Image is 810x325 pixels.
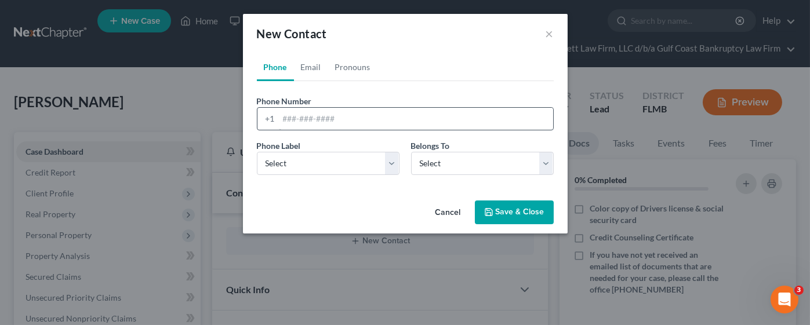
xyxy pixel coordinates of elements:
button: × [546,27,554,41]
div: +1 [257,108,279,130]
a: Email [294,53,328,81]
span: 3 [794,286,804,295]
span: New Contact [257,27,327,41]
button: Cancel [426,202,470,225]
span: Phone Label [257,141,301,151]
input: ###-###-#### [279,108,553,130]
button: Save & Close [475,200,554,225]
a: Pronouns [328,53,377,81]
iframe: Intercom live chat [771,286,798,313]
a: Phone [257,53,294,81]
span: Belongs To [411,141,450,151]
span: Phone Number [257,96,312,106]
